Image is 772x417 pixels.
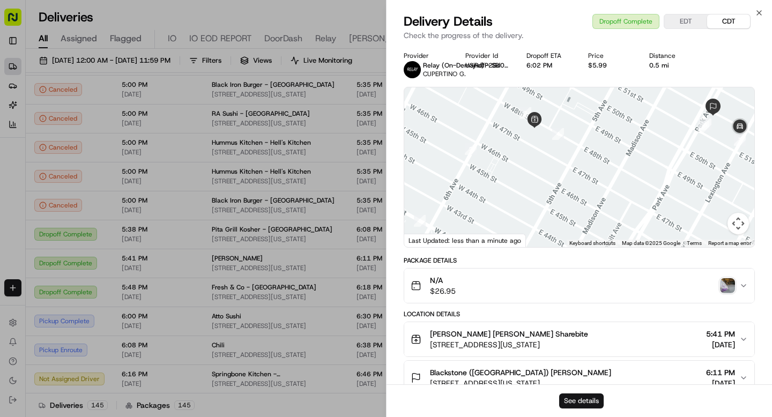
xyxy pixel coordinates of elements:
div: 1 [414,215,426,227]
div: Start new chat [36,102,176,113]
button: USjRdfP2Sd0sBMj3555Tm0AI [465,61,510,70]
span: Pylon [107,237,130,245]
span: CUPERTINO G. [423,70,466,78]
div: Distance [649,51,694,60]
img: Nash [11,11,32,32]
a: Powered byPylon [76,236,130,245]
img: relay_logo_black.png [404,61,421,78]
span: 6:11 PM [706,367,735,378]
div: 2 [465,143,477,155]
div: Last Updated: less than a minute ago [404,234,526,247]
div: We're available if you need us! [36,113,136,122]
button: See details [559,393,604,408]
span: Relay (On-Demand) - SB [423,61,499,70]
div: 6 [700,118,711,130]
div: 4 [552,128,564,140]
div: 6:02 PM [526,61,571,70]
button: CDT [707,14,750,28]
span: N/A [430,275,456,286]
span: • [148,166,152,175]
p: Welcome 👋 [11,43,195,60]
button: Blackstone ([GEOGRAPHIC_DATA]) [PERSON_NAME][STREET_ADDRESS][US_STATE]6:11 PM[DATE] [404,361,754,395]
div: Location Details [404,310,755,318]
button: [PERSON_NAME] [PERSON_NAME] Sharebite[STREET_ADDRESS][US_STATE]5:41 PM[DATE] [404,322,754,356]
span: [STREET_ADDRESS][US_STATE] [430,339,588,350]
a: Terms (opens in new tab) [687,240,702,246]
a: Open this area in Google Maps (opens a new window) [407,233,442,247]
span: API Documentation [101,211,172,221]
button: N/A$26.95photo_proof_of_delivery image [404,269,754,303]
p: Check the progress of the delivery. [404,30,755,41]
div: 5 [697,121,709,132]
img: Google [407,233,442,247]
div: 📗 [11,212,19,220]
span: [DATE] [706,339,735,350]
span: [PERSON_NAME] [PERSON_NAME] Sharebite [430,329,588,339]
a: Report a map error [708,240,751,246]
div: $5.99 [588,61,633,70]
span: [PERSON_NAME] de [PERSON_NAME] (they/them) [33,166,146,175]
div: Dropoff ETA [526,51,571,60]
img: Mat Toderenczuk de la Barba (they/them) [11,156,28,173]
span: [DATE] [154,166,176,175]
span: $26.95 [430,286,456,296]
div: Price [588,51,633,60]
input: Clear [28,69,177,80]
div: Past conversations [11,139,72,148]
a: 💻API Documentation [86,206,176,226]
div: 7 [734,134,746,146]
button: See all [166,137,195,150]
span: [DATE] [706,378,735,389]
div: Package Details [404,256,755,265]
span: [STREET_ADDRESS][US_STATE] [430,378,611,389]
button: Keyboard shortcuts [569,240,615,247]
span: Knowledge Base [21,211,82,221]
img: 1736555255976-a54dd68f-1ca7-489b-9aae-adbdc363a1c4 [11,102,30,122]
span: Map data ©2025 Google [622,240,680,246]
img: photo_proof_of_delivery image [720,278,735,293]
a: 📗Knowledge Base [6,206,86,226]
button: Start new chat [182,106,195,118]
span: Blackstone ([GEOGRAPHIC_DATA]) [PERSON_NAME] [430,367,611,378]
span: Delivery Details [404,13,493,30]
div: 💻 [91,212,99,220]
div: 0.5 mi [649,61,694,70]
div: 3 [519,107,531,119]
button: EDT [664,14,707,28]
div: Provider Id [465,51,510,60]
div: Provider [404,51,448,60]
span: 5:41 PM [706,329,735,339]
button: Map camera controls [728,213,749,234]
